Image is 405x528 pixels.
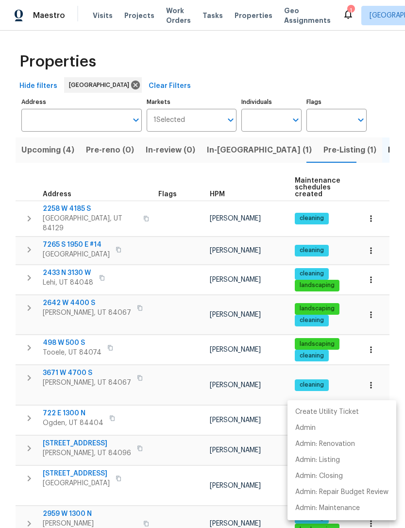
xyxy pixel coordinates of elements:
p: Admin: Maintenance [295,503,360,513]
p: Admin: Renovation [295,439,355,449]
p: Admin: Repair Budget Review [295,487,388,497]
p: Admin: Listing [295,455,340,465]
p: Create Utility Ticket [295,407,359,417]
p: Admin: Closing [295,471,343,481]
p: Admin [295,423,316,433]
